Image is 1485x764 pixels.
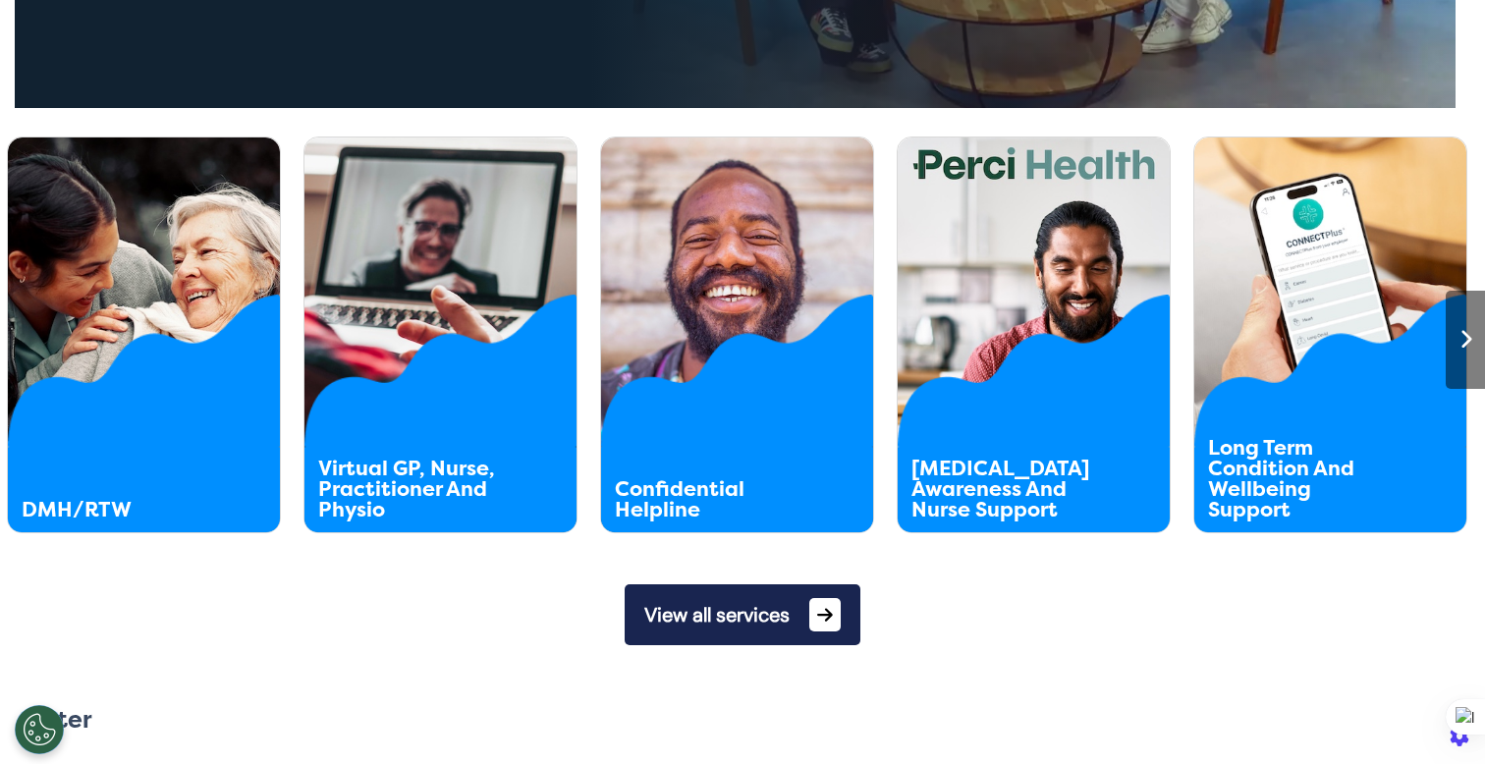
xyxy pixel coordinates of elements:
button: View all services [625,584,860,645]
div: DMH/RTW [22,500,212,520]
button: Open Preferences [15,705,64,754]
div: Confidential Helpline [615,479,805,520]
div: Virtual GP, Nurse, Practitioner And Physio [318,459,509,520]
div: Long Term Condition And Wellbeing Support [1208,438,1399,520]
div: [MEDICAL_DATA] Awareness And Nurse Support [911,459,1102,520]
